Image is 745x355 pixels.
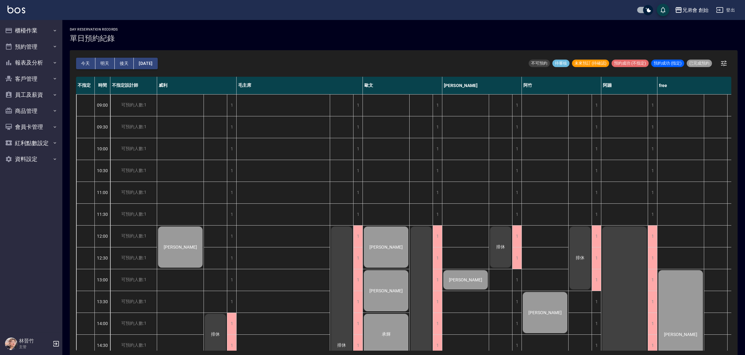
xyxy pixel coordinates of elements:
div: 阿蹦 [601,77,657,94]
span: 預約成功 (指定) [651,61,684,66]
div: 1 [433,160,442,182]
span: 承輝 [381,332,392,337]
div: 13:00 [95,269,110,291]
div: 09:00 [95,94,110,116]
span: [PERSON_NAME] [663,332,699,337]
div: 1 [648,269,657,291]
div: 不指定設計師 [110,77,157,94]
div: 1 [648,313,657,334]
div: 1 [648,226,657,247]
div: 可預約人數:1 [110,182,157,203]
div: free [657,77,737,94]
div: 12:00 [95,225,110,247]
button: [DATE] [134,58,157,69]
div: 1 [592,204,601,225]
div: 1 [512,182,521,203]
button: 櫃檯作業 [2,22,60,39]
button: 明天 [95,58,115,69]
span: [PERSON_NAME] [162,245,198,250]
div: 1 [592,160,601,182]
button: save [657,4,669,16]
button: 客戶管理 [2,71,60,87]
p: 主管 [19,344,51,350]
span: 排休 [574,255,586,261]
div: 威利 [157,77,237,94]
div: 1 [512,204,521,225]
span: 預約成功 (不指定) [612,61,649,66]
div: 1 [512,160,521,182]
div: 毛主席 [237,77,363,94]
div: 1 [592,291,601,313]
div: 11:00 [95,182,110,203]
button: 資料設定 [2,151,60,167]
div: 13:30 [95,291,110,313]
div: 1 [353,182,363,203]
span: 排休 [210,332,221,337]
span: [PERSON_NAME] [448,277,483,282]
div: 1 [592,226,601,247]
div: 1 [227,269,236,291]
div: 1 [433,95,442,116]
button: 員工及薪資 [2,87,60,103]
div: 1 [227,116,236,138]
div: 可預約人數:1 [110,95,157,116]
button: 今天 [76,58,95,69]
div: 1 [433,226,442,247]
div: 1 [592,95,601,116]
span: 待審核 [552,61,570,66]
div: 可預約人數:1 [110,226,157,247]
div: 1 [433,138,442,160]
div: 1 [353,313,363,334]
h5: 林晉竹 [19,338,51,344]
div: 1 [227,291,236,313]
div: 1 [592,182,601,203]
div: 1 [353,95,363,116]
div: 1 [227,204,236,225]
span: 不可預約 [529,61,550,66]
div: 歐文 [363,77,442,94]
button: 商品管理 [2,103,60,119]
div: 1 [433,313,442,334]
div: 1 [353,160,363,182]
div: 1 [353,291,363,313]
button: 報表及分析 [2,55,60,71]
div: 11:30 [95,203,110,225]
div: 1 [648,247,657,269]
img: Logo [7,6,25,13]
div: 1 [227,313,236,334]
div: 1 [353,204,363,225]
div: 1 [227,182,236,203]
div: 1 [512,138,521,160]
span: 排休 [495,244,506,250]
div: 1 [592,116,601,138]
span: 已完成預約 [687,61,712,66]
div: 1 [512,313,521,334]
span: [PERSON_NAME] [368,288,404,293]
div: 可預約人數:1 [110,138,157,160]
div: 1 [433,291,442,313]
div: 1 [353,247,363,269]
div: 可預約人數:1 [110,313,157,334]
div: 1 [512,226,521,247]
div: 1 [433,116,442,138]
div: 1 [512,95,521,116]
div: 1 [433,182,442,203]
div: 09:30 [95,116,110,138]
img: Person [5,338,17,350]
div: 可預約人數:1 [110,204,157,225]
h2: day Reservation records [70,27,118,32]
div: 可預約人數:1 [110,247,157,269]
span: 未來預訂 (待確認) [572,61,609,66]
div: 1 [227,247,236,269]
div: 可預約人數:1 [110,116,157,138]
div: 1 [227,95,236,116]
div: 1 [648,160,657,182]
div: 1 [592,269,601,291]
div: 可預約人數:1 [110,160,157,182]
div: 1 [592,313,601,334]
div: 阿竹 [522,77,601,94]
div: 可預約人數:1 [110,269,157,291]
div: 1 [648,182,657,203]
button: 會員卡管理 [2,119,60,135]
div: 1 [353,269,363,291]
